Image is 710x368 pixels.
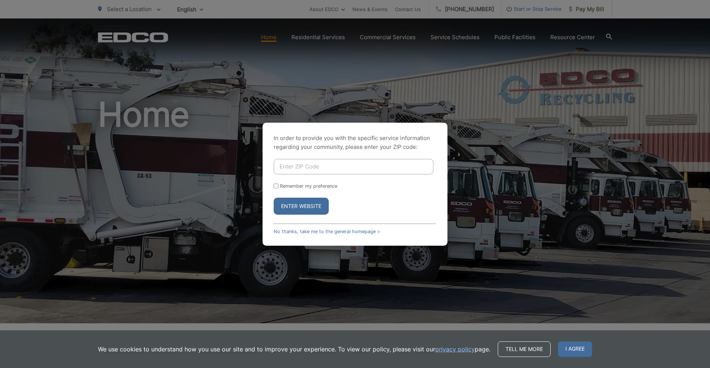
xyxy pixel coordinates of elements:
p: In order to provide you with the specific service information regarding your community, please en... [274,134,436,151]
button: Enter Website [274,198,329,215]
span: I agree [558,341,592,357]
input: Enter ZIP Code [274,159,433,174]
a: Tell me more [498,341,551,357]
label: Remember my preference [280,183,337,189]
a: No thanks, take me to the general homepage > [274,229,380,234]
a: privacy policy [435,345,475,354]
p: We use cookies to understand how you use our site and to improve your experience. To view our pol... [98,345,490,354]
